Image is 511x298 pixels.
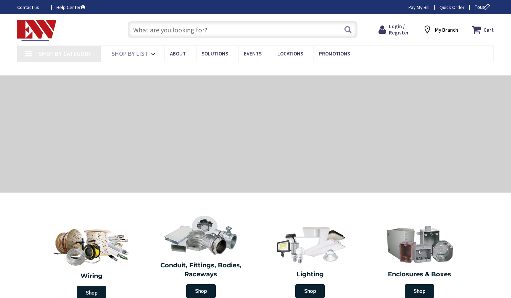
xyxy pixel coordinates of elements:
h2: Lighting [261,270,360,279]
a: Quick Order [439,4,465,11]
strong: My Branch [435,27,458,33]
a: Cart [472,23,494,36]
span: Shop [295,284,325,298]
h2: Wiring [41,272,143,281]
span: Shop By List [111,50,148,58]
input: What are you looking for? [128,21,358,38]
h2: Enclosures & Boxes [370,270,469,279]
img: Electrical Wholesalers, Inc. [17,20,56,41]
h2: Conduit, Fittings, Bodies, Raceways [151,261,251,279]
span: Shop [405,284,434,298]
div: My Branch [423,23,458,36]
a: Pay My Bill [408,4,429,11]
a: Help Center [56,4,85,11]
span: Solutions [202,50,228,57]
span: About [170,50,186,57]
span: Shop By Category [39,50,91,58]
a: Contact us [17,4,45,11]
span: Shop [186,284,216,298]
strong: Cart [483,23,494,36]
span: Login / Register [389,23,409,36]
a: Login / Register [379,23,409,36]
span: Events [244,50,262,57]
span: Locations [277,50,303,57]
span: Promotions [319,50,350,57]
span: Tour [475,4,492,10]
